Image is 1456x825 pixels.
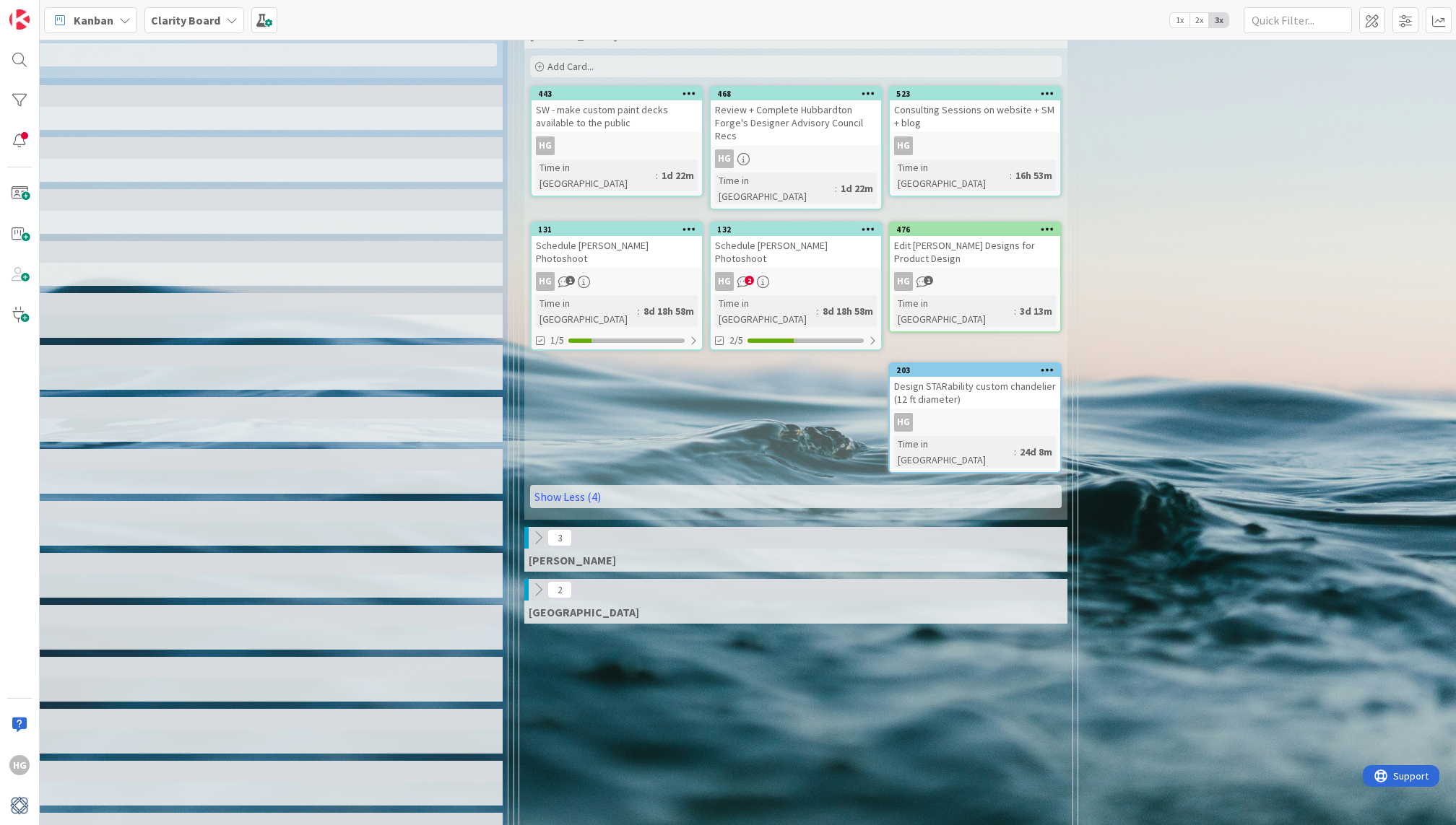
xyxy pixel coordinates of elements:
[547,529,572,546] span: 3
[819,303,877,319] div: 8d 18h 58m
[1016,444,1056,460] div: 24d 8m
[890,87,1060,100] div: 523
[888,86,1062,197] a: 523Consulting Sessions on website + SM + blogHGTime in [GEOGRAPHIC_DATA]:16h 53m
[894,295,1014,327] div: Time in [GEOGRAPHIC_DATA]
[532,87,702,132] div: 443SW - make custom paint decks available to the public
[1010,167,1012,183] span: :
[896,224,1060,235] div: 476
[532,272,702,291] div: HG
[711,223,881,236] div: 132
[1014,444,1016,460] span: :
[894,436,1014,468] div: Time in [GEOGRAPHIC_DATA]
[717,224,881,235] div: 132
[1016,303,1056,319] div: 3d 13m
[1170,13,1189,27] span: 1x
[890,136,1060,155] div: HG
[715,173,835,204] div: Time in [GEOGRAPHIC_DATA]
[536,272,555,291] div: HG
[532,100,702,132] div: SW - make custom paint decks available to the public
[656,167,658,183] span: :
[547,581,572,598] span: 2
[715,295,817,327] div: Time in [GEOGRAPHIC_DATA]
[536,295,638,327] div: Time in [GEOGRAPHIC_DATA]
[890,236,1060,268] div: Edit [PERSON_NAME] Designs for Product Design
[638,303,640,319] span: :
[890,364,1060,377] div: 203
[890,364,1060,409] div: 203Design STARability custom chandelier (12 ft diameter)
[1012,167,1056,183] div: 16h 53m
[74,12,113,29] span: Kanban
[529,553,616,567] span: Philip
[529,605,639,619] span: Devon
[711,223,881,268] div: 132Schedule [PERSON_NAME] Photoshoot
[717,89,881,99] div: 468
[536,136,555,155] div: HG
[709,86,883,210] a: 468Review + Complete Hubbardton Forge's Designer Advisory Council RecsHGTime in [GEOGRAPHIC_DATA]...
[894,272,913,291] div: HG
[711,272,881,291] div: HG
[530,86,703,197] a: 443SW - make custom paint decks available to the publicHGTime in [GEOGRAPHIC_DATA]:1d 22m
[530,485,1062,508] a: Show Less (4)
[817,303,819,319] span: :
[890,413,1060,432] div: HG
[711,87,881,100] div: 468
[711,100,881,145] div: Review + Complete Hubbardton Forge's Designer Advisory Council Recs
[538,89,702,99] div: 443
[532,223,702,268] div: 131Schedule [PERSON_NAME] Photoshoot
[711,87,881,145] div: 468Review + Complete Hubbardton Forge's Designer Advisory Council Recs
[709,222,883,351] a: 132Schedule [PERSON_NAME] PhotoshootHGTime in [GEOGRAPHIC_DATA]:8d 18h 58m2/5
[536,160,656,191] div: Time in [GEOGRAPHIC_DATA]
[715,149,734,168] div: HG
[924,276,933,285] span: 1
[532,87,702,100] div: 443
[538,224,702,235] div: 131
[890,272,1060,291] div: HG
[532,236,702,268] div: Schedule [PERSON_NAME] Photoshoot
[888,222,1062,333] a: 476Edit [PERSON_NAME] Designs for Product DesignHGTime in [GEOGRAPHIC_DATA]:3d 13m
[894,136,913,155] div: HG
[151,13,220,27] b: Clarity Board
[530,222,703,351] a: 131Schedule [PERSON_NAME] PhotoshootHGTime in [GEOGRAPHIC_DATA]:8d 18h 58m1/5
[890,100,1060,132] div: Consulting Sessions on website + SM + blog
[9,795,30,816] img: avatar
[896,89,1060,99] div: 523
[1209,13,1228,27] span: 3x
[9,755,30,775] div: HG
[745,276,754,285] span: 2
[550,333,564,348] span: 1/5
[890,223,1060,268] div: 476Edit [PERSON_NAME] Designs for Product Design
[711,236,881,268] div: Schedule [PERSON_NAME] Photoshoot
[547,60,594,73] span: Add Card...
[30,2,66,19] span: Support
[890,223,1060,236] div: 476
[565,276,575,285] span: 1
[888,362,1062,473] a: 203Design STARability custom chandelier (12 ft diameter)HGTime in [GEOGRAPHIC_DATA]:24d 8m
[9,9,30,30] img: Visit kanbanzone.com
[711,149,881,168] div: HG
[658,167,698,183] div: 1d 22m
[837,180,877,196] div: 1d 22m
[1189,13,1209,27] span: 2x
[894,160,1010,191] div: Time in [GEOGRAPHIC_DATA]
[532,136,702,155] div: HG
[640,303,698,319] div: 8d 18h 58m
[532,223,702,236] div: 131
[890,377,1060,409] div: Design STARability custom chandelier (12 ft diameter)
[1244,7,1352,33] input: Quick Filter...
[890,87,1060,132] div: 523Consulting Sessions on website + SM + blog
[894,413,913,432] div: HG
[896,365,1060,375] div: 203
[729,333,743,348] span: 2/5
[1014,303,1016,319] span: :
[715,272,734,291] div: HG
[835,180,837,196] span: :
